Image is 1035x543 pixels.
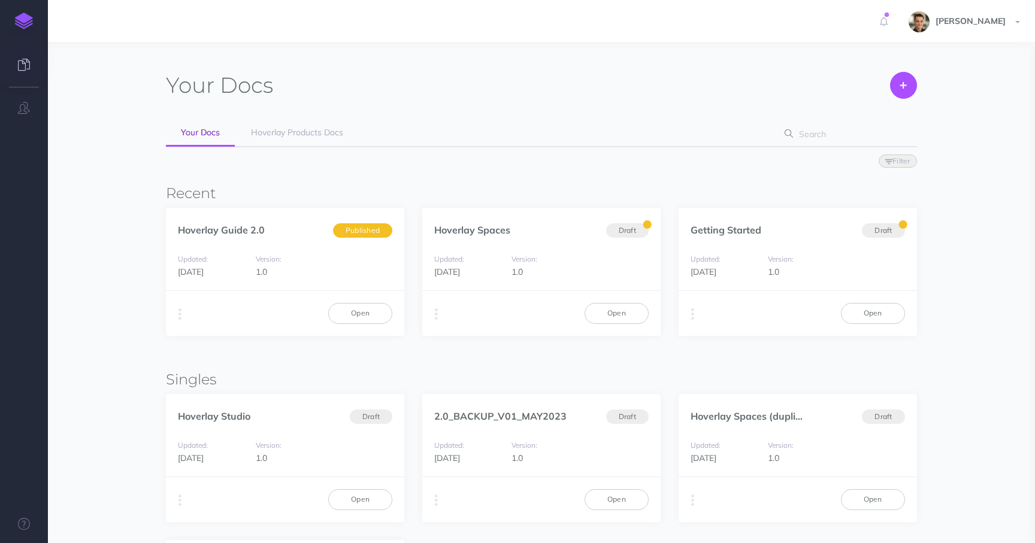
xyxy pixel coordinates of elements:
[178,306,181,323] i: More actions
[841,303,905,323] a: Open
[691,306,694,323] i: More actions
[178,410,250,422] a: Hoverlay Studio
[251,127,343,138] span: Hoverlay Products Docs
[795,123,898,145] input: Search
[434,453,460,463] span: [DATE]
[256,254,282,263] small: Version:
[691,254,721,263] small: Updated:
[256,266,267,277] span: 1.0
[166,372,916,387] h3: Singles
[178,266,204,277] span: [DATE]
[166,72,273,99] h1: Docs
[178,492,181,509] i: More actions
[435,306,438,323] i: More actions
[15,13,33,29] img: logo-mark.svg
[768,453,779,463] span: 1.0
[768,266,779,277] span: 1.0
[691,224,761,236] a: Getting Started
[256,441,282,450] small: Version:
[435,492,438,509] i: More actions
[236,120,358,146] a: Hoverlay Products Docs
[585,489,649,509] a: Open
[879,154,917,168] button: Filter
[512,453,523,463] span: 1.0
[512,254,537,263] small: Version:
[434,266,460,277] span: [DATE]
[328,489,392,509] a: Open
[768,254,794,263] small: Version:
[434,410,567,422] a: 2.0_BACKUP_V01_MAY2023
[691,266,716,277] span: [DATE]
[178,254,208,263] small: Updated:
[930,16,1012,26] span: [PERSON_NAME]
[691,441,721,450] small: Updated:
[166,186,916,201] h3: Recent
[691,410,803,422] a: Hoverlay Spaces (dupli...
[691,492,694,509] i: More actions
[328,303,392,323] a: Open
[181,127,220,138] span: Your Docs
[166,120,235,147] a: Your Docs
[178,224,265,236] a: Hoverlay Guide 2.0
[585,303,649,323] a: Open
[512,266,523,277] span: 1.0
[768,441,794,450] small: Version:
[434,224,510,236] a: Hoverlay Spaces
[909,11,930,32] img: f5b424bd5bd793422fbe6ec1e8d1ee7f.jpg
[434,441,464,450] small: Updated:
[841,489,905,509] a: Open
[178,441,208,450] small: Updated:
[691,453,716,463] span: [DATE]
[178,453,204,463] span: [DATE]
[512,441,537,450] small: Version:
[434,254,464,263] small: Updated:
[256,453,267,463] span: 1.0
[166,72,214,98] span: Your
